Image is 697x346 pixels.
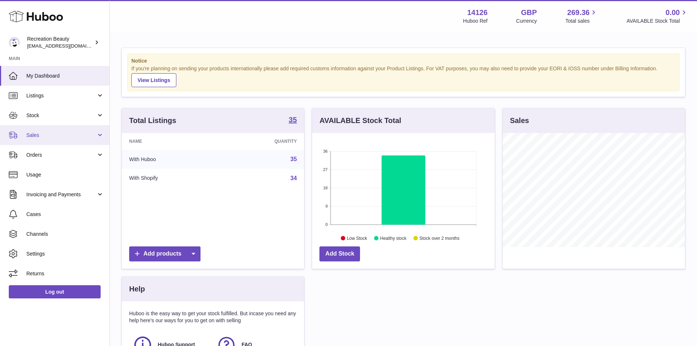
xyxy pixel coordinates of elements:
[26,112,96,119] span: Stock
[289,116,297,123] strong: 35
[131,57,675,64] strong: Notice
[26,191,96,198] span: Invoicing and Payments
[27,43,108,49] span: [EMAIL_ADDRESS][DOMAIN_NAME]
[326,222,328,227] text: 0
[666,8,680,18] span: 0.00
[9,37,20,48] img: customercare@recreationbeauty.com
[27,36,93,49] div: Recreation Beauty
[291,175,297,181] a: 34
[122,150,220,169] td: With Huboo
[220,133,304,150] th: Quantity
[380,235,407,241] text: Healthy stock
[26,211,104,218] span: Cases
[463,18,488,25] div: Huboo Ref
[516,18,537,25] div: Currency
[291,156,297,162] a: 35
[323,149,328,153] text: 36
[26,152,96,159] span: Orders
[326,204,328,208] text: 9
[565,8,598,25] a: 269.36 Total sales
[26,72,104,79] span: My Dashboard
[521,8,537,18] strong: GBP
[26,92,96,99] span: Listings
[565,18,598,25] span: Total sales
[319,246,360,261] a: Add Stock
[129,246,201,261] a: Add products
[420,235,460,241] text: Stock over 2 months
[129,310,297,324] p: Huboo is the easy way to get your stock fulfilled. But incase you need any help here's our ways f...
[129,116,176,126] h3: Total Listings
[131,73,176,87] a: View Listings
[26,171,104,178] span: Usage
[467,8,488,18] strong: 14126
[122,133,220,150] th: Name
[26,270,104,277] span: Returns
[347,235,367,241] text: Low Stock
[129,284,145,294] h3: Help
[510,116,529,126] h3: Sales
[567,8,589,18] span: 269.36
[131,65,675,87] div: If you're planning on sending your products internationally please add required customs informati...
[289,116,297,125] a: 35
[323,186,328,190] text: 18
[626,8,688,25] a: 0.00 AVAILABLE Stock Total
[323,167,328,172] text: 27
[626,18,688,25] span: AVAILABLE Stock Total
[26,132,96,139] span: Sales
[26,231,104,238] span: Channels
[26,250,104,257] span: Settings
[9,285,101,298] a: Log out
[319,116,401,126] h3: AVAILABLE Stock Total
[122,169,220,188] td: With Shopify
